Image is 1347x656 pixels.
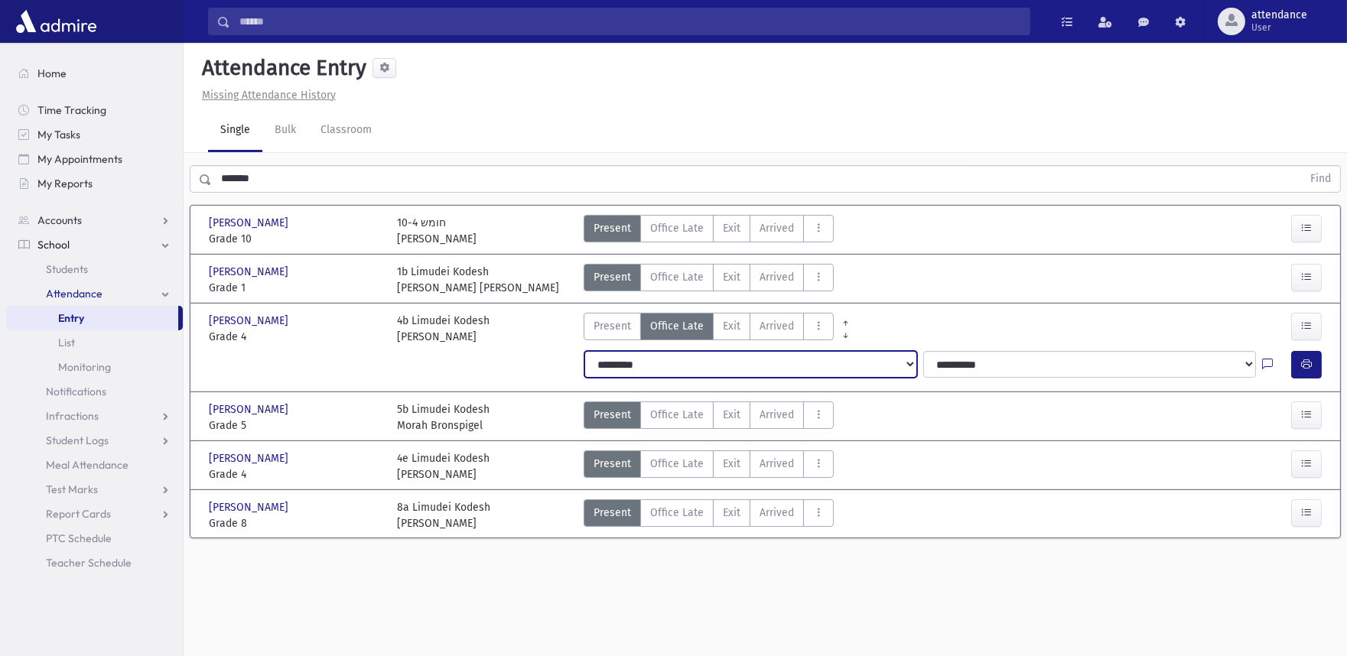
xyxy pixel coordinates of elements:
[397,264,559,296] div: 1b Limudei Kodesh [PERSON_NAME] [PERSON_NAME]
[397,401,490,434] div: 5b Limudei Kodesh Morah Bronspigel
[58,360,111,374] span: Monitoring
[6,526,183,550] a: PTC Schedule
[37,103,106,117] span: Time Tracking
[209,215,291,231] span: [PERSON_NAME]
[6,355,183,379] a: Monitoring
[6,147,183,171] a: My Appointments
[208,109,262,152] a: Single
[209,264,291,280] span: [PERSON_NAME]
[650,220,704,236] span: Office Late
[6,379,183,404] a: Notifications
[6,453,183,477] a: Meal Attendance
[46,434,109,447] span: Student Logs
[6,330,183,355] a: List
[1251,21,1307,34] span: User
[723,220,740,236] span: Exit
[723,505,740,521] span: Exit
[46,458,129,472] span: Meal Attendance
[723,456,740,472] span: Exit
[594,269,631,285] span: Present
[46,507,111,521] span: Report Cards
[6,306,178,330] a: Entry
[594,220,631,236] span: Present
[202,89,336,102] u: Missing Attendance History
[6,404,183,428] a: Infractions
[723,318,740,334] span: Exit
[12,6,100,37] img: AdmirePro
[209,280,382,296] span: Grade 1
[46,556,132,570] span: Teacher Schedule
[584,313,834,345] div: AttTypes
[584,264,834,296] div: AttTypes
[37,67,67,80] span: Home
[723,407,740,423] span: Exit
[594,318,631,334] span: Present
[37,128,80,141] span: My Tasks
[46,262,88,276] span: Students
[397,499,490,531] div: 8a Limudei Kodesh [PERSON_NAME]
[584,401,834,434] div: AttTypes
[209,231,382,247] span: Grade 10
[46,531,112,545] span: PTC Schedule
[209,417,382,434] span: Grade 5
[6,550,183,575] a: Teacher Schedule
[6,502,183,526] a: Report Cards
[723,269,740,285] span: Exit
[46,482,98,496] span: Test Marks
[37,177,93,190] span: My Reports
[650,407,704,423] span: Office Late
[308,109,384,152] a: Classroom
[262,109,308,152] a: Bulk
[650,456,704,472] span: Office Late
[6,171,183,196] a: My Reports
[1301,166,1340,192] button: Find
[760,220,794,236] span: Arrived
[58,311,84,325] span: Entry
[58,336,75,349] span: List
[46,287,102,300] span: Attendance
[760,505,794,521] span: Arrived
[584,450,834,482] div: AttTypes
[6,208,183,232] a: Accounts
[397,313,490,345] div: 4b Limudei Kodesh [PERSON_NAME]
[594,456,631,472] span: Present
[6,281,183,306] a: Attendance
[209,450,291,466] span: [PERSON_NAME]
[650,269,704,285] span: Office Late
[6,232,183,257] a: School
[209,466,382,482] span: Grade 4
[650,318,704,334] span: Office Late
[760,318,794,334] span: Arrived
[196,55,366,81] h5: Attendance Entry
[209,401,291,417] span: [PERSON_NAME]
[594,407,631,423] span: Present
[209,313,291,329] span: [PERSON_NAME]
[6,477,183,502] a: Test Marks
[760,407,794,423] span: Arrived
[6,428,183,453] a: Student Logs
[46,409,99,423] span: Infractions
[584,215,834,247] div: AttTypes
[196,89,336,102] a: Missing Attendance History
[37,152,122,166] span: My Appointments
[46,385,106,398] span: Notifications
[594,505,631,521] span: Present
[650,505,704,521] span: Office Late
[37,238,70,252] span: School
[6,122,183,147] a: My Tasks
[6,98,183,122] a: Time Tracking
[584,499,834,531] div: AttTypes
[397,215,477,247] div: 10-4 חומש [PERSON_NAME]
[760,269,794,285] span: Arrived
[230,8,1030,35] input: Search
[760,456,794,472] span: Arrived
[37,213,82,227] span: Accounts
[1251,9,1307,21] span: attendance
[6,257,183,281] a: Students
[209,499,291,515] span: [PERSON_NAME]
[209,515,382,531] span: Grade 8
[209,329,382,345] span: Grade 4
[397,450,490,482] div: 4e Limudei Kodesh [PERSON_NAME]
[6,61,183,86] a: Home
